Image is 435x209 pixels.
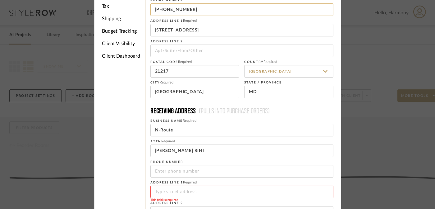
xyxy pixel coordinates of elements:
span: Required [183,119,196,122]
span: Required [183,181,197,184]
div: This field is required [150,198,333,202]
input: Enter state or province [244,86,333,98]
li: Budget Tracking [97,25,145,37]
label: Address Line 2 [150,201,183,205]
span: Required [263,60,277,64]
span: Required [178,60,192,64]
label: City [150,81,173,84]
span: Required [183,19,197,22]
span: Required [160,81,173,84]
input: Apt/Suite/Floor/Other [150,45,333,57]
input: Enter phone number [150,165,333,178]
span: Required [161,140,175,143]
input: Enter business/name [150,145,333,157]
label: Address Line 1 [150,181,197,184]
input: Enter phone number [150,3,333,16]
label: Postal code [150,60,192,64]
li: Shipping [97,12,145,25]
label: Address Line 1 [150,19,197,23]
input: Enter postal code [150,65,240,78]
label: Business Name [150,119,196,123]
input: Enter business name [150,124,333,136]
input: Select [244,65,333,78]
h4: Receiving address [150,106,333,116]
input: Enter city [150,86,240,98]
span: (Pulls into purchase orders) [196,108,270,115]
input: Type street address [150,24,333,36]
label: Phone number [150,160,183,164]
label: State / province [244,81,282,84]
label: Country [244,60,277,64]
li: Client Visibility [97,37,145,50]
input: Type street address [150,186,333,198]
label: Address Line 2 [150,40,183,43]
label: ATTN [150,140,175,143]
li: Client Dashboard [97,50,145,62]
